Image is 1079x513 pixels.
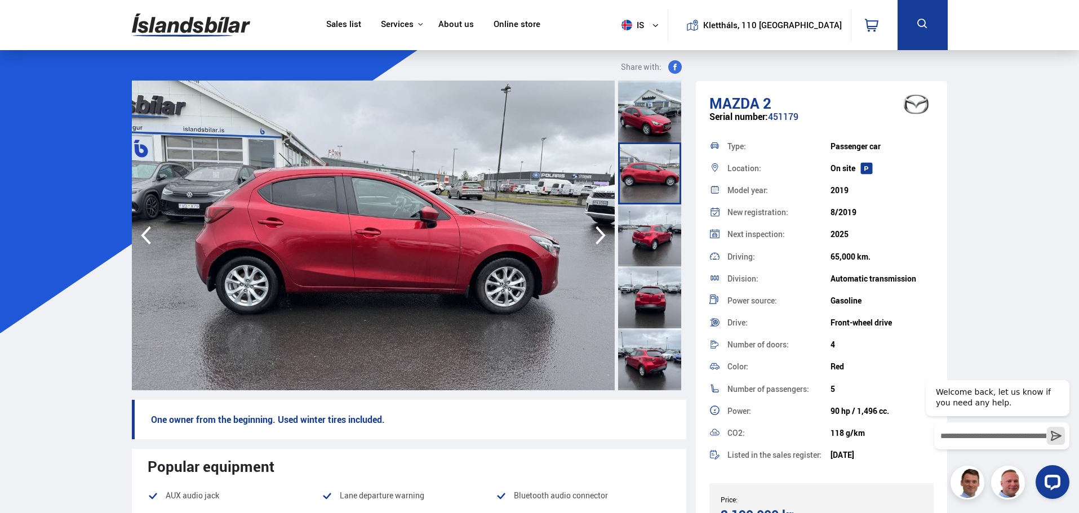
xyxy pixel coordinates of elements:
font: Drive: [727,317,748,328]
font: Number of doors: [727,339,789,350]
font: Mazda [709,93,760,113]
img: 3478131.jpeg [132,81,615,390]
font: Lane departure warning [340,490,424,501]
button: is [617,8,668,42]
font: Popular equipment [148,456,274,476]
font: Serial number: [709,110,768,123]
font: 90 hp / 1,496 cc. [831,405,889,416]
font: Front-wheel drive [831,317,892,328]
font: Power source: [727,295,777,306]
font: 2 [763,93,771,113]
font: Color: [727,361,748,372]
font: Share with: [621,61,661,72]
font: Model year: [727,185,768,195]
font: CO2: [727,427,745,438]
a: About us [438,19,474,31]
font: Automatic transmission [831,273,916,284]
font: 2025 [831,229,849,239]
font: Type: [727,141,746,151]
font: Passenger car [831,141,881,151]
font: On site [831,163,855,173]
font: is [637,19,644,30]
font: About us [438,18,474,29]
font: Location: [727,163,761,173]
font: Power: [727,405,751,416]
button: Klettháls, 110 [GEOGRAPHIC_DATA] [707,20,837,30]
font: 2019 [831,185,849,195]
font: Number of passengers: [727,383,809,394]
a: Online store [494,19,540,31]
font: New registration: [727,207,788,217]
font: One owner from the beginning. Used winter tires included. [151,413,385,426]
font: Price: [721,495,738,504]
button: Share with: [616,60,686,74]
a: Sales list [326,19,361,31]
font: Services [381,18,414,29]
iframe: LiveChat chat widget [917,359,1074,508]
font: 8/2019 [831,207,856,217]
font: Bluetooth audio connector [514,490,608,501]
img: svg+xml;base64,PHN2ZyB4bWxucz0iaHR0cDovL3d3dy53My5vcmcvMjAwMC9zdmciIHdpZHRoPSI1MTIiIGhlaWdodD0iNT... [621,20,632,30]
font: Sales list [326,18,361,29]
font: 451179 [768,110,798,123]
img: G0Ugv5HjCgRt.svg [132,7,250,43]
font: 65,000 km. [831,251,871,262]
font: Listed in the sales register: [727,449,822,460]
font: [DATE] [831,449,854,460]
img: brand logo [894,87,939,122]
font: 118 g/km [831,427,865,438]
font: AUX audio jack [166,490,219,501]
a: Klettháls, 110 [GEOGRAPHIC_DATA] [677,9,842,41]
font: Driving: [727,251,755,262]
font: Online store [494,18,540,29]
font: Next inspection: [727,229,785,239]
font: Klettháls, 110 [GEOGRAPHIC_DATA] [703,19,842,30]
font: Gasoline [831,295,862,306]
font: 5 [831,383,835,394]
font: Division: [727,273,758,284]
font: 4 [831,339,835,350]
font: Red [831,361,844,372]
button: Services [381,19,414,30]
